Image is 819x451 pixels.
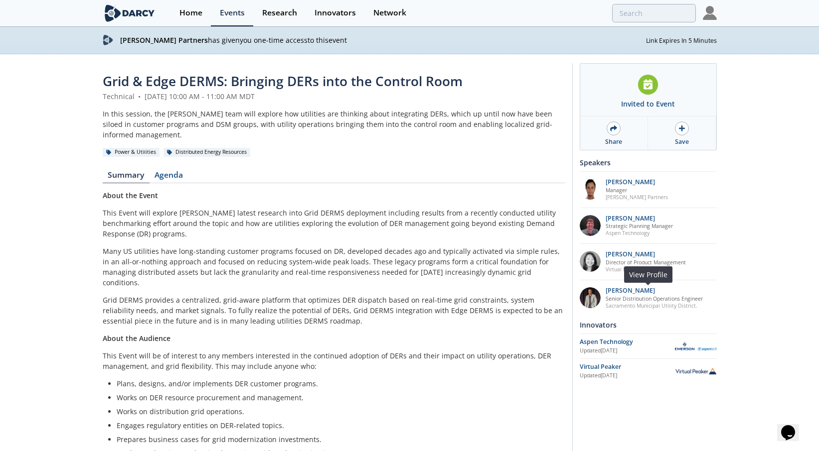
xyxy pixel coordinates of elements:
[606,259,686,266] p: Director of Product Management
[777,411,809,441] iframe: chat widget
[117,406,558,417] li: Works on distribution grid operations.
[606,223,673,229] p: Strategic Planning Manager
[103,191,158,200] strong: About the Event
[606,251,686,258] p: [PERSON_NAME]
[580,215,601,236] img: accc9a8e-a9c1-4d58-ae37-132228efcf55
[103,35,113,45] img: darcy-logo.svg
[179,9,202,17] div: Home
[580,338,717,355] a: Aspen Technology Updated[DATE] Aspen Technology
[646,34,717,45] div: Link Expires In 5 Minutes
[606,194,668,201] p: [PERSON_NAME] Partners
[703,6,717,20] img: Profile
[621,99,675,109] div: Invited to Event
[580,347,675,355] div: Updated [DATE]
[103,72,463,90] span: Grid & Edge DERMS: Bringing DERs into the Control Room
[606,295,703,302] p: Senior Distribution Operations Engineer
[103,350,565,371] p: This Event will be of interest to any members interested in the continued adoption of DERs and th...
[580,287,601,308] img: 7fca56e2-1683-469f-8840-285a17278393
[103,171,150,183] a: Summary
[103,334,170,343] strong: About the Audience
[675,341,717,351] img: Aspen Technology
[103,4,157,22] img: logo-wide.svg
[103,208,565,239] p: This Event will explore [PERSON_NAME] latest research into Grid DERMS deployment including result...
[580,372,675,380] div: Updated [DATE]
[103,91,565,102] div: Technical [DATE] 10:00 AM - 11:00 AM MDT
[606,302,703,309] p: Sacramento Municipal Utility District.
[580,179,601,200] img: vRBZwDRnSTOrB1qTpmXr
[675,137,689,146] div: Save
[120,35,646,45] p: has given you one-time access to this event
[580,251,601,272] img: 8160f632-77e6-40bd-9ce2-d8c8bb49c0dd
[103,246,565,288] p: Many US utilities have long-standing customer programs focused on DR, developed decades ago and t...
[580,362,675,371] div: Virtual Peaker
[103,109,565,140] div: In this session, the [PERSON_NAME] team will explore how utilities are thinking about integrating...
[117,434,558,445] li: Prepares business cases for grid modernization investments.
[103,148,160,157] div: Power & Utilities
[373,9,406,17] div: Network
[580,316,717,334] div: Innovators
[117,392,558,403] li: Works on DER resource procurement and management.
[164,148,251,157] div: Distributed Energy Resources
[580,338,675,346] div: Aspen Technology
[605,137,622,146] div: Share
[103,295,565,326] p: Grid DERMS provides a centralized, grid-aware platform that optimizes DER dispatch based on real-...
[606,266,686,273] p: Virtual Peaker
[606,215,673,222] p: [PERSON_NAME]
[120,35,208,45] strong: [PERSON_NAME] Partners
[580,362,717,380] a: Virtual Peaker Updated[DATE] Virtual Peaker
[137,92,143,101] span: •
[315,9,356,17] div: Innovators
[606,187,668,194] p: Manager
[606,229,673,236] p: Aspen Technology
[220,9,245,17] div: Events
[580,154,717,171] div: Speakers
[675,367,717,374] img: Virtual Peaker
[117,420,558,431] li: Engages regulatory entities on DER-related topics.
[150,171,188,183] a: Agenda
[612,4,696,22] input: Advanced Search
[262,9,297,17] div: Research
[117,378,558,389] li: Plans, designs, and/or implements DER customer programs.
[606,287,703,294] p: [PERSON_NAME]
[606,179,668,186] p: [PERSON_NAME]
